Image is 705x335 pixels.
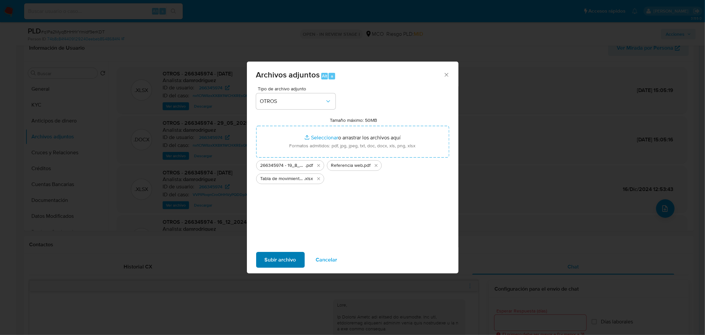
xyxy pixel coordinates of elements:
[372,162,380,169] button: Eliminar Referencia web.pdf
[307,252,346,268] button: Cancelar
[256,158,449,184] ul: Archivos seleccionados
[260,98,325,105] span: OTROS
[322,73,327,79] span: Alt
[443,72,449,77] button: Cerrar
[304,175,313,182] span: .xlsx
[315,162,323,169] button: Eliminar 266345974 - 19_8_2025.pdf
[330,117,377,123] label: Tamaño máximo: 50MB
[306,162,313,169] span: .pdf
[331,73,333,79] span: a
[256,93,335,109] button: OTROS
[260,175,304,182] span: Tabla de movimientos 266345974
[331,162,363,169] span: Referencia web
[316,253,337,267] span: Cancelar
[258,86,337,91] span: Tipo de archivo adjunto
[315,175,323,183] button: Eliminar Tabla de movimientos 266345974.xlsx
[265,253,296,267] span: Subir archivo
[256,69,320,80] span: Archivos adjuntos
[363,162,371,169] span: .pdf
[256,252,305,268] button: Subir archivo
[260,162,306,169] span: 266345974 - 19_8_2025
